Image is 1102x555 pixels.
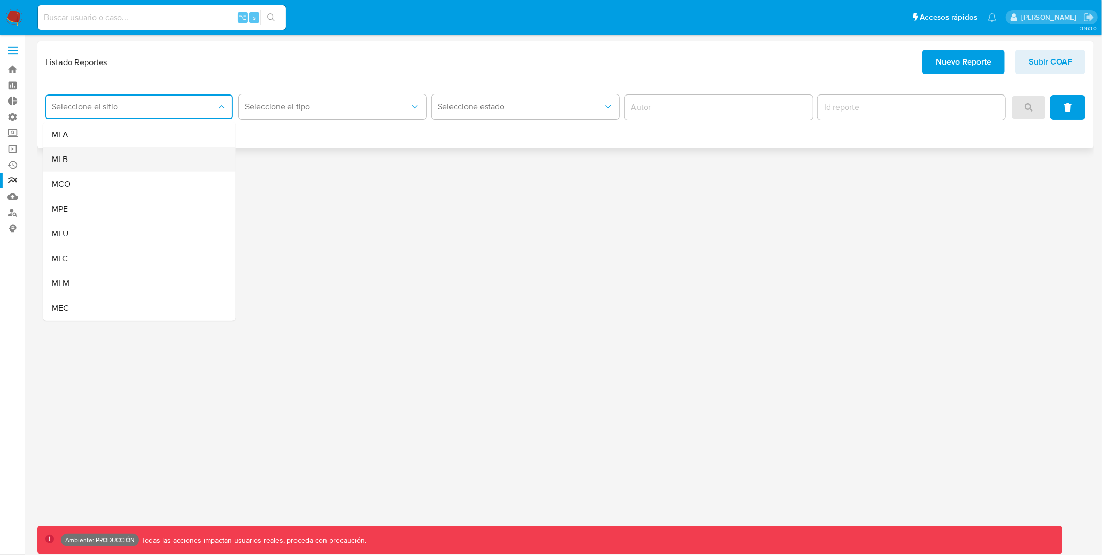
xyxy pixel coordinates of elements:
[920,12,977,23] span: Accesos rápidos
[253,12,256,22] span: s
[65,538,135,542] p: Ambiente: PRODUCCIÓN
[260,10,282,25] button: search-icon
[38,11,286,24] input: Buscar usuario o caso...
[1021,12,1080,22] p: ramiro.carbonell@mercadolibre.com.co
[239,12,246,22] span: ⌥
[139,535,366,545] p: Todas las acciones impactan usuarios reales, proceda con precaución.
[988,13,997,22] a: Notificaciones
[1083,12,1094,23] a: Salir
